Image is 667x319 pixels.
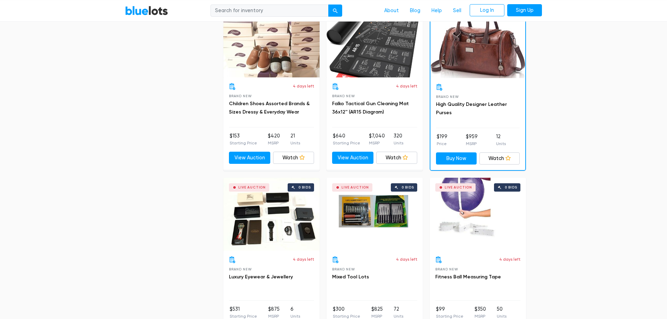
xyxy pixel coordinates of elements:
[229,152,270,164] a: View Auction
[376,152,418,164] a: Watch
[394,132,403,146] li: 320
[447,4,467,17] a: Sell
[229,274,293,280] a: Luxury Eyewear & Jewellery
[341,186,369,189] div: Live Auction
[223,178,320,251] a: Live Auction 0 bids
[496,133,506,147] li: 12
[379,4,404,17] a: About
[229,267,252,271] span: Brand New
[436,152,477,165] a: Buy Now
[290,132,300,146] li: 21
[230,132,257,146] li: $153
[229,101,310,115] a: Children Shoes Assorted Brands & Sizes Dressy & Everyday Wear
[437,141,447,147] p: Price
[396,83,417,89] p: 4 days left
[435,267,458,271] span: Brand New
[332,267,355,271] span: Brand New
[273,152,314,164] a: Watch
[499,256,520,262] p: 4 days left
[404,4,426,17] a: Blog
[466,141,478,147] p: MSRP
[430,5,525,78] a: Buy Now
[430,178,526,251] a: Live Auction 0 bids
[505,186,517,189] div: 0 bids
[369,132,385,146] li: $7,040
[229,94,252,98] span: Brand New
[211,4,329,17] input: Search for inventory
[435,274,501,280] a: Fitness Ball Measuring Tape
[327,5,423,77] a: Live Auction 0 bids
[402,186,414,189] div: 0 bids
[426,4,447,17] a: Help
[332,94,355,98] span: Brand New
[496,141,506,147] p: Units
[333,140,360,146] p: Starting Price
[396,256,417,262] p: 4 days left
[332,152,373,164] a: View Auction
[436,95,459,99] span: Brand New
[507,4,542,16] a: Sign Up
[238,186,266,189] div: Live Auction
[436,101,507,116] a: High Quality Designer Leather Purses
[298,186,311,189] div: 0 bids
[332,101,409,115] a: Falko Tactical Gun Cleaning Mat 36x12'' (AR15 Diagram)
[333,132,360,146] li: $640
[332,274,369,280] a: Mixed Tool Lots
[293,83,314,89] p: 4 days left
[466,133,478,147] li: $959
[125,5,168,15] a: BlueLots
[470,4,504,16] a: Log In
[268,140,280,146] p: MSRP
[268,132,280,146] li: $420
[437,133,447,147] li: $199
[223,5,320,77] a: Live Auction 0 bids
[290,140,300,146] p: Units
[230,140,257,146] p: Starting Price
[293,256,314,262] p: 4 days left
[394,140,403,146] p: Units
[369,140,385,146] p: MSRP
[445,186,472,189] div: Live Auction
[479,152,520,165] a: Watch
[327,178,423,251] a: Live Auction 0 bids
